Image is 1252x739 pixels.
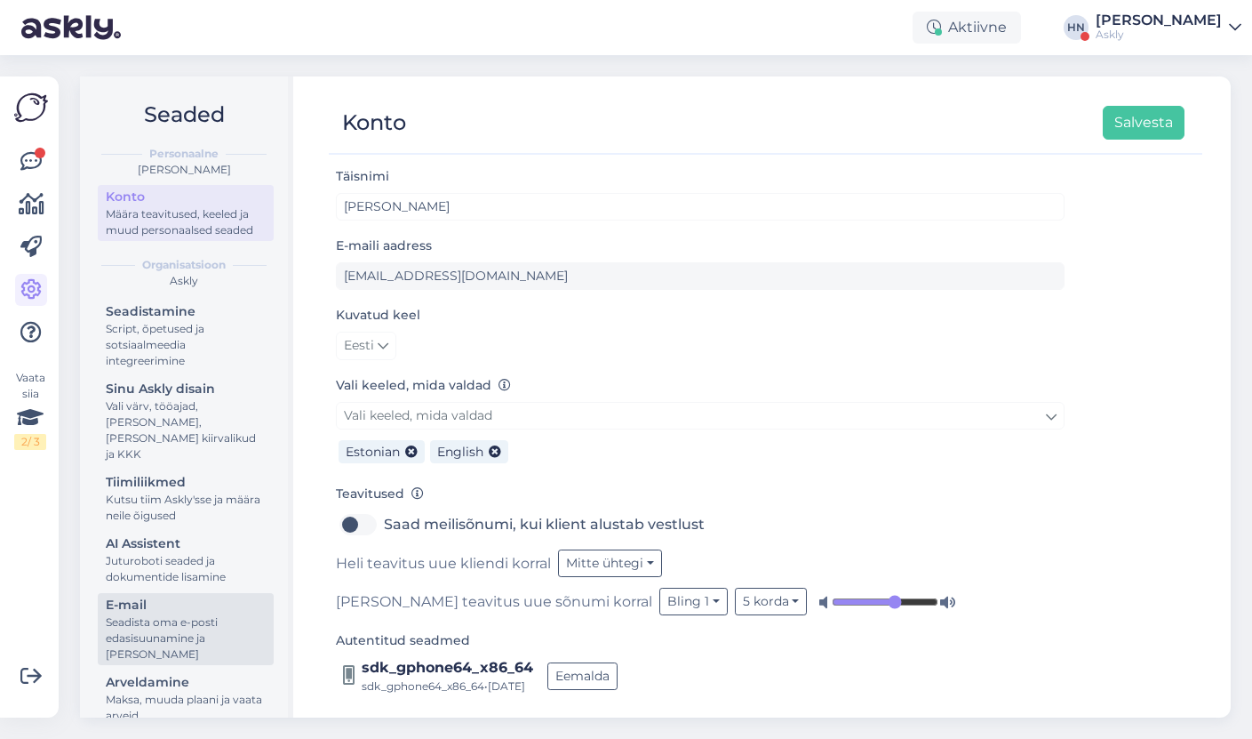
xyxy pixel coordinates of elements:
label: Teavitused [336,485,424,503]
div: Heli teavitus uue kliendi korral [336,550,1065,577]
div: sdk_gphone64_x86_64 [362,657,533,679]
img: Askly Logo [14,91,48,125]
label: Kuvatud keel [336,306,420,325]
a: [PERSON_NAME]Askly [1096,13,1241,42]
div: Sinu Askly disain [106,380,266,398]
div: Arveldamine [106,673,266,692]
button: Salvesta [1103,106,1184,140]
a: Eesti [336,332,396,360]
div: Juturoboti seaded ja dokumentide lisamine [106,553,266,585]
div: Seadista oma e-posti edasisuunamine ja [PERSON_NAME] [106,614,266,663]
a: AI AssistentJuturoboti seaded ja dokumentide lisamine [98,532,274,588]
div: E-mail [106,596,266,614]
span: Estonian [346,444,400,460]
input: Sisesta nimi [336,193,1065,221]
label: E-maili aadress [336,237,432,255]
label: Saad meilisõnumi, kui klient alustab vestlust [384,510,705,539]
div: sdk_gphone64_x86_64 • [DATE] [362,679,533,695]
button: Bling 1 [659,588,728,615]
div: HN [1064,15,1089,40]
a: Vali keeled, mida valdad [336,402,1065,430]
b: Organisatsioon [142,257,226,273]
button: 5 korda [735,588,808,615]
h2: Seaded [94,98,274,132]
div: Aktiivne [913,12,1021,44]
div: [PERSON_NAME] [94,162,274,178]
b: Personaalne [149,146,219,162]
div: Script, õpetused ja sotsiaalmeedia integreerimine [106,321,266,369]
div: Konto [106,188,266,206]
a: SeadistamineScript, õpetused ja sotsiaalmeedia integreerimine [98,300,274,372]
div: Konto [342,106,406,140]
div: Määra teavitused, keeled ja muud personaalsed seaded [106,206,266,238]
div: Tiimiliikmed [106,473,266,492]
a: Sinu Askly disainVali värv, tööajad, [PERSON_NAME], [PERSON_NAME] kiirvalikud ja KKK [98,377,274,465]
button: Mitte ühtegi [558,550,662,577]
span: Eesti [344,336,374,356]
div: [PERSON_NAME] teavitus uue sõnumi korral [336,588,1065,615]
div: Vali värv, tööajad, [PERSON_NAME], [PERSON_NAME] kiirvalikud ja KKK [106,398,266,462]
div: Askly [94,273,274,289]
label: Autentitud seadmed [336,631,470,650]
div: Seadistamine [106,302,266,321]
a: KontoMäära teavitused, keeled ja muud personaalsed seaded [98,185,274,241]
div: 2 / 3 [14,434,46,450]
div: AI Assistent [106,534,266,553]
div: Vaata siia [14,370,46,450]
a: ArveldamineMaksa, muuda plaani ja vaata arveid [98,671,274,727]
input: Sisesta e-maili aadress [336,262,1065,290]
label: Vali keeled, mida valdad [336,376,511,395]
label: Täisnimi [336,167,389,186]
span: English [437,444,483,460]
div: Kutsu tiim Askly'sse ja määra neile õigused [106,492,266,524]
div: Maksa, muuda plaani ja vaata arveid [106,692,266,724]
div: [PERSON_NAME] [1096,13,1222,28]
a: E-mailSeadista oma e-posti edasisuunamine ja [PERSON_NAME] [98,593,274,665]
button: Eemalda [547,663,618,690]
div: Askly [1096,28,1222,42]
span: Vali keeled, mida valdad [344,407,492,423]
a: TiimiliikmedKutsu tiim Askly'sse ja määra neile õigused [98,470,274,526]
